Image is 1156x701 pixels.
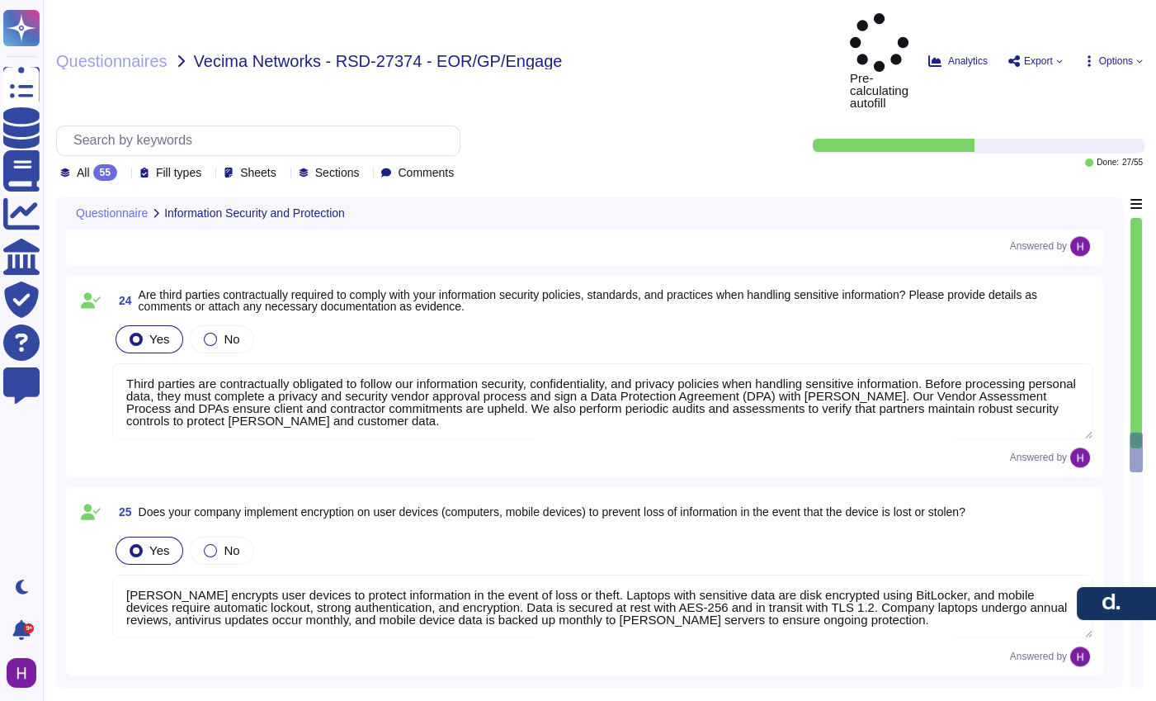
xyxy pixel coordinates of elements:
[1010,452,1067,462] span: Answered by
[398,167,454,178] span: Comments
[164,207,345,219] span: Information Security and Protection
[3,655,48,691] button: user
[240,167,276,178] span: Sheets
[112,575,1093,638] textarea: [PERSON_NAME] encrypts user devices to protect information in the event of loss or theft. Laptops...
[112,506,132,518] span: 25
[139,505,965,519] span: Does your company implement encryption on user devices (computers, mobile devices) to prevent los...
[156,167,201,178] span: Fill types
[1010,651,1067,661] span: Answered by
[1024,56,1053,66] span: Export
[194,53,563,69] span: Vecima Networks - RSD-27374 - EOR/GP/Engage
[1070,236,1090,256] img: user
[1097,159,1119,167] span: Done:
[928,54,988,68] button: Analytics
[77,167,90,178] span: All
[1070,647,1090,666] img: user
[112,363,1093,439] textarea: Third parties are contractually obligated to follow our information security, confidentiality, an...
[149,543,169,557] span: Yes
[93,164,117,181] div: 55
[850,13,908,109] span: Pre-calculating autofill
[7,658,36,688] img: user
[24,623,34,633] div: 9+
[1070,448,1090,467] img: user
[224,332,239,346] span: No
[315,167,360,178] span: Sections
[1099,56,1133,66] span: Options
[149,332,169,346] span: Yes
[112,295,132,306] span: 24
[56,53,168,69] span: Questionnaires
[76,207,148,219] span: Questionnaire
[224,543,239,557] span: No
[1010,241,1067,251] span: Answered by
[1122,159,1143,167] span: 27 / 55
[65,126,460,155] input: Search by keywords
[139,288,1037,313] span: Are third parties contractually required to comply with your information security policies, stand...
[948,56,988,66] span: Analytics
